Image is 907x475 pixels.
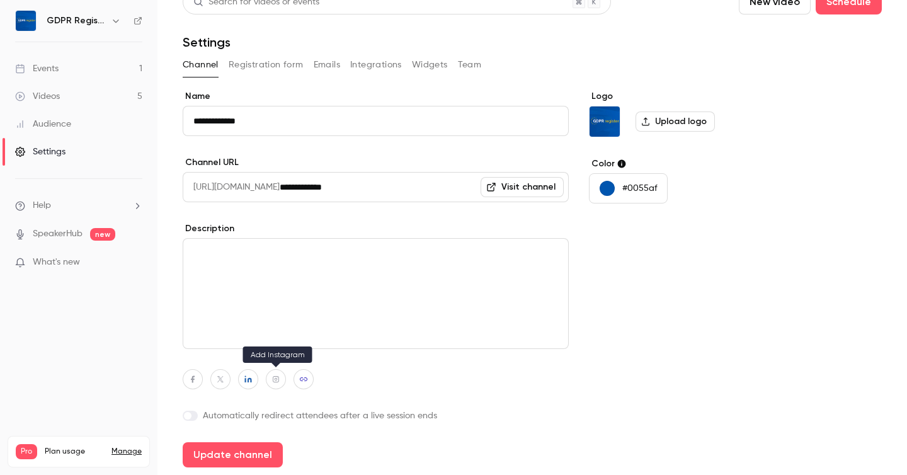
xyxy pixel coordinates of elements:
[15,146,66,158] div: Settings
[33,227,83,241] a: SpeakerHub
[90,228,115,241] span: new
[33,256,80,269] span: What's new
[183,156,569,169] label: Channel URL
[183,172,280,202] span: [URL][DOMAIN_NAME]
[590,106,620,137] img: GDPR Register
[412,55,448,75] button: Widgets
[16,444,37,459] span: Pro
[350,55,402,75] button: Integrations
[622,182,658,195] p: #0055af
[183,55,219,75] button: Channel
[229,55,304,75] button: Registration form
[183,35,231,50] h1: Settings
[589,90,782,103] label: Logo
[314,55,340,75] button: Emails
[183,222,569,235] label: Description
[183,409,569,422] label: Automatically redirect attendees after a live session ends
[15,199,142,212] li: help-dropdown-opener
[15,118,71,130] div: Audience
[481,177,564,197] a: Visit channel
[111,447,142,457] a: Manage
[15,90,60,103] div: Videos
[589,173,668,203] button: #0055af
[183,90,569,103] label: Name
[45,447,104,457] span: Plan usage
[589,157,782,170] label: Color
[33,199,51,212] span: Help
[458,55,482,75] button: Team
[636,112,715,132] label: Upload logo
[183,442,283,467] button: Update channel
[16,11,36,31] img: GDPR Register
[47,14,106,27] h6: GDPR Register
[15,62,59,75] div: Events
